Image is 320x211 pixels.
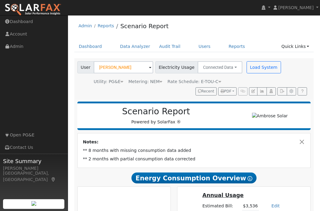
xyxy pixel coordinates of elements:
span: Electricity Usage [155,61,198,73]
img: retrieve [31,201,36,206]
a: Edit [271,203,280,208]
button: Login As [267,87,276,96]
div: [GEOGRAPHIC_DATA], [GEOGRAPHIC_DATA] [3,170,65,183]
button: Settings [287,87,296,96]
td: ** 8 months with missing consumption data added [82,146,306,155]
i: Show Help [247,176,252,181]
a: Scenario Report [120,22,169,30]
span: PDF [221,89,231,93]
td: $3,536 [242,202,259,210]
button: Load System [247,61,281,73]
a: Admin [79,23,92,28]
strong: Notes: [83,139,99,144]
button: PDF [218,87,237,96]
div: [PERSON_NAME] [3,165,65,172]
div: Powered by SolarFax ® [80,106,232,125]
td: ** 2 months with partial consumption data corrected [82,155,306,163]
img: SolarFax [5,3,61,16]
button: Export Interval Data [277,87,287,96]
a: Map [51,177,56,182]
a: Help Link [298,87,307,96]
a: Dashboard [74,41,107,52]
button: Multi-Series Graph [257,87,267,96]
button: Edit User [249,87,257,96]
td: Estimated Bill: [201,202,242,210]
a: Users [194,41,215,52]
button: Connected Data [198,61,242,73]
a: Quick Links [277,41,314,52]
h2: Scenario Report [83,106,229,117]
input: Select a User [94,61,153,73]
a: Reports [98,23,114,28]
button: Recent [196,87,217,96]
span: Energy Consumption Overview [131,172,257,183]
span: User [77,61,94,73]
a: Reports [224,41,250,52]
span: Site Summary [3,157,65,165]
img: Ambrose Solar [252,113,288,119]
a: Data Analyzer [115,41,155,52]
span: [PERSON_NAME] [278,5,314,10]
a: Audit Trail [155,41,185,52]
div: Utility: PG&E [94,79,123,85]
span: Alias: HETOUC [167,79,221,84]
u: Annual Usage [202,192,244,198]
div: Metering: NEM [128,79,162,85]
button: Close [299,139,305,145]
